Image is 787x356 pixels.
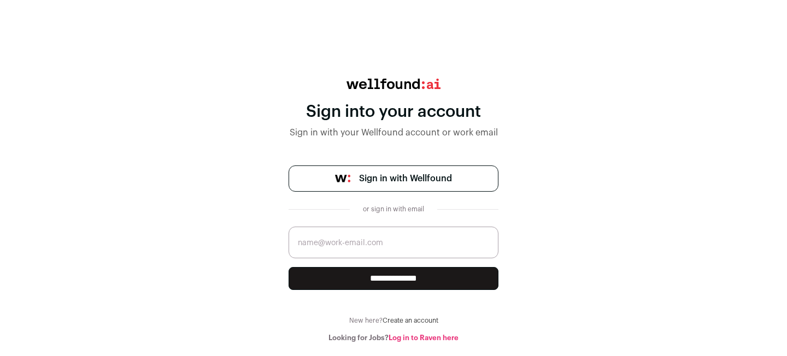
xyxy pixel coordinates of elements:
[289,102,498,122] div: Sign into your account
[289,126,498,139] div: Sign in with your Wellfound account or work email
[289,165,498,192] a: Sign in with Wellfound
[359,172,452,185] span: Sign in with Wellfound
[346,79,441,89] img: wellfound:ai
[289,227,498,258] input: name@work-email.com
[289,316,498,325] div: New here?
[335,175,350,182] img: wellfound-symbol-flush-black-fb3c872781a75f747ccb3a119075da62bfe97bd399995f84a933054e44a575c4.png
[383,317,438,324] a: Create an account
[389,334,459,341] a: Log in to Raven here
[359,205,428,213] div: or sign in with email
[289,334,498,342] div: Looking for Jobs?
